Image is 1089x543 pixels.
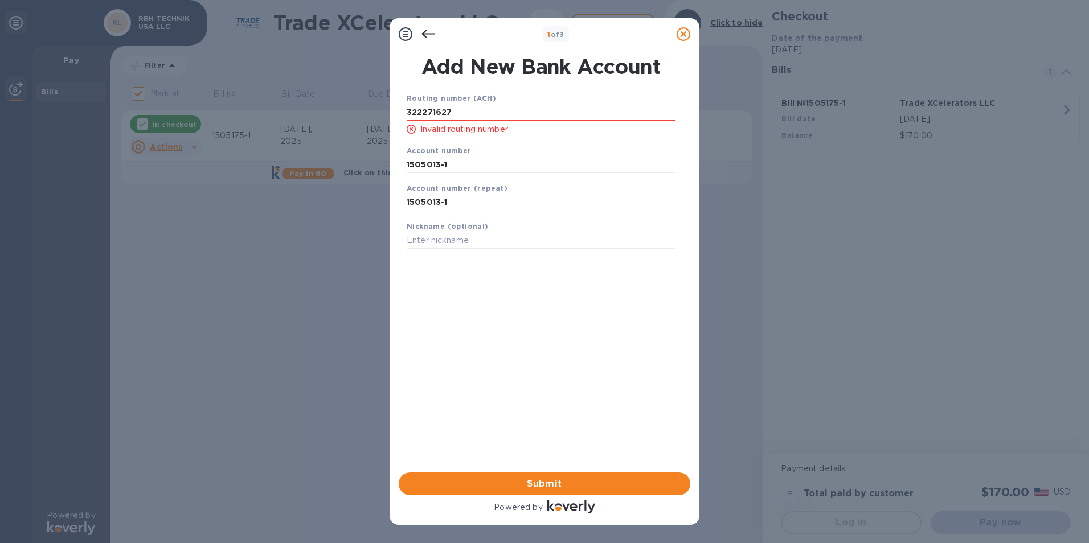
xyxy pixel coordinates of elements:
[407,104,675,121] input: Enter routing number
[407,94,496,102] b: Routing number (ACH)
[494,501,542,513] p: Powered by
[407,146,472,155] b: Account number
[407,194,675,211] input: Enter account number
[400,55,682,79] h1: Add New Bank Account
[399,472,690,495] button: Submit
[547,30,550,39] span: 1
[547,30,564,39] b: of 3
[407,232,675,249] input: Enter nickname
[408,477,681,491] span: Submit
[407,156,675,173] input: Enter account number
[547,500,595,513] img: Logo
[407,222,489,231] b: Nickname (optional)
[407,184,507,192] b: Account number (repeat)
[420,124,675,135] p: Invalid routing number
